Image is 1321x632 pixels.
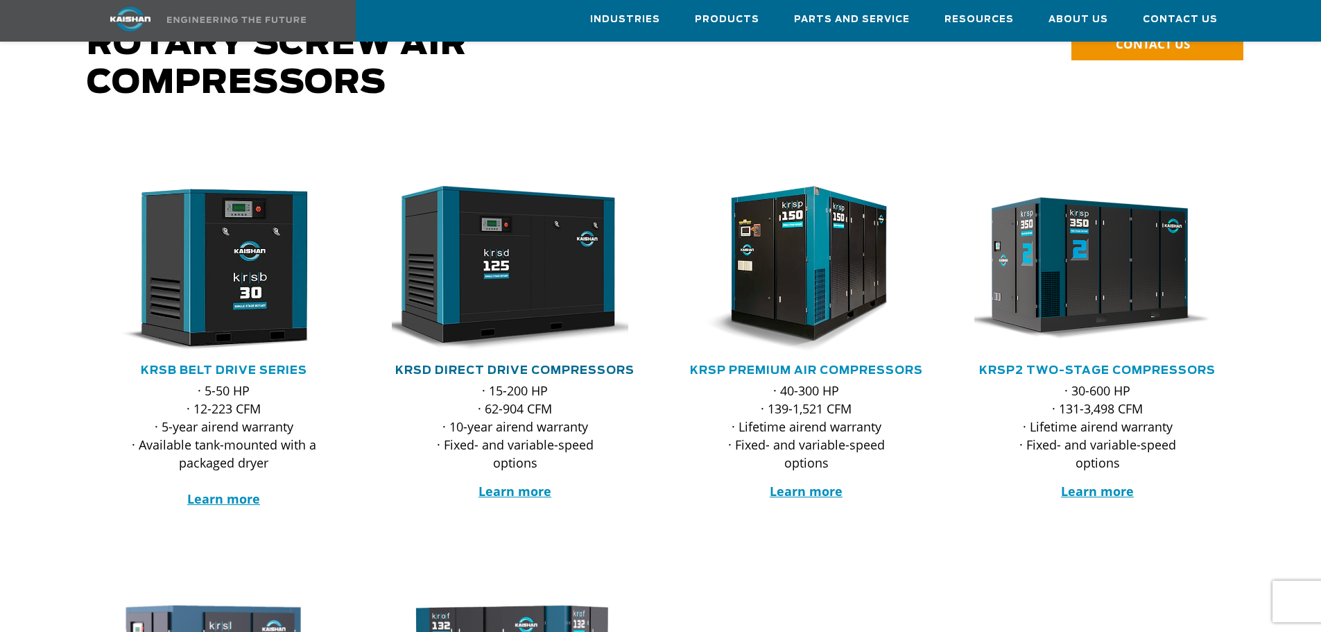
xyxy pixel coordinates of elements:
p: · 30-600 HP · 131-3,498 CFM · Lifetime airend warranty · Fixed- and variable-speed options [1002,382,1193,472]
a: Resources [944,1,1014,38]
a: Learn more [1061,483,1134,499]
a: Learn more [770,483,843,499]
a: Parts and Service [794,1,910,38]
span: Industries [590,12,660,28]
span: About Us [1048,12,1108,28]
a: KRSP Premium Air Compressors [690,365,923,376]
span: Resources [944,12,1014,28]
a: KRSP2 Two-Stage Compressors [979,365,1216,376]
p: · 40-300 HP · 139-1,521 CFM · Lifetime airend warranty · Fixed- and variable-speed options [711,382,902,472]
img: kaishan logo [78,7,182,31]
div: krsp350 [974,186,1221,352]
img: krsd125 [381,186,628,352]
span: Parts and Service [794,12,910,28]
a: CONTACT US [1071,29,1243,60]
span: Contact Us [1143,12,1218,28]
span: CONTACT US [1116,36,1190,52]
img: krsb30 [90,186,337,352]
img: krsp350 [964,186,1211,352]
span: Products [695,12,759,28]
div: krsb30 [101,186,347,352]
img: krsp150 [673,186,919,352]
div: krsd125 [392,186,639,352]
a: KRSB Belt Drive Series [141,365,307,376]
a: KRSD Direct Drive Compressors [395,365,634,376]
a: Contact Us [1143,1,1218,38]
img: Engineering the future [167,17,306,23]
a: About Us [1048,1,1108,38]
a: Industries [590,1,660,38]
a: Learn more [478,483,551,499]
p: · 15-200 HP · 62-904 CFM · 10-year airend warranty · Fixed- and variable-speed options [420,382,611,472]
a: Learn more [187,490,260,507]
div: krsp150 [683,186,930,352]
a: Products [695,1,759,38]
p: · 5-50 HP · 12-223 CFM · 5-year airend warranty · Available tank-mounted with a packaged dryer [128,382,320,508]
